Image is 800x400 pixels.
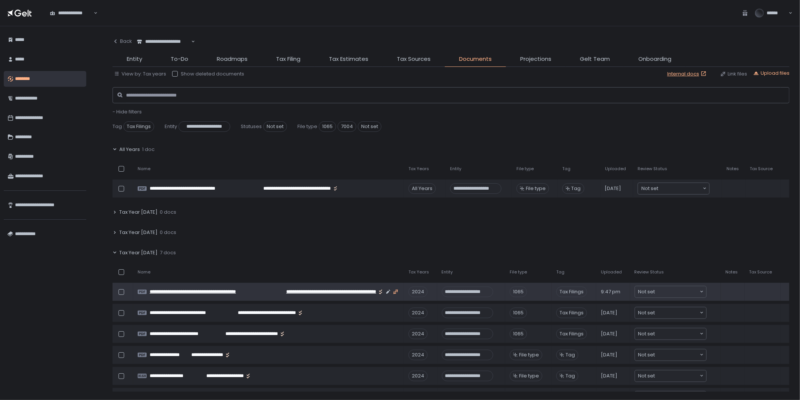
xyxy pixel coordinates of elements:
[562,166,570,172] span: Tag
[119,229,158,236] span: Tax Year [DATE]
[556,287,587,297] span: Tax Filings
[658,185,702,192] input: Search for option
[113,109,142,115] button: - Hide filters
[160,249,176,256] span: 7 docs
[119,146,140,153] span: All Years
[635,307,706,318] div: Search for option
[667,71,708,77] a: Internal docs
[160,229,176,236] span: 0 docs
[510,287,527,297] div: 1065
[601,269,622,275] span: Uploaded
[556,329,587,339] span: Tax Filings
[510,329,527,339] div: 1065
[408,308,428,318] div: 2024
[638,288,655,296] span: Not set
[516,166,534,172] span: File type
[127,55,142,63] span: Entity
[450,166,461,172] span: Entity
[113,38,132,45] div: Back
[556,269,564,275] span: Tag
[119,249,158,256] span: Tax Year [DATE]
[638,372,655,380] span: Not set
[329,55,368,63] span: Tax Estimates
[605,185,621,192] span: [DATE]
[519,373,539,379] span: File type
[601,331,617,337] span: [DATE]
[408,183,436,194] div: All Years
[572,185,581,192] span: Tag
[635,349,706,361] div: Search for option
[408,269,429,275] span: Tax Years
[566,373,575,379] span: Tag
[114,71,166,77] button: View by: Tax years
[119,209,158,216] span: Tax Year [DATE]
[635,269,664,275] span: Review Status
[276,55,300,63] span: Tax Filing
[171,55,188,63] span: To-Do
[190,38,191,45] input: Search for option
[113,123,122,130] span: Tag
[638,309,655,317] span: Not set
[217,55,248,63] span: Roadmaps
[725,269,738,275] span: Notes
[556,308,587,318] span: Tax Filings
[132,34,195,50] div: Search for option
[408,350,428,360] div: 2024
[638,183,709,194] div: Search for option
[142,146,155,153] span: 1 doc
[638,55,671,63] span: Onboarding
[601,373,617,379] span: [DATE]
[319,121,336,132] span: 1065
[635,328,706,340] div: Search for option
[408,166,429,172] span: Tax Years
[580,55,610,63] span: Gelt Team
[165,123,177,130] span: Entity
[655,309,699,317] input: Search for option
[566,352,575,358] span: Tag
[408,329,428,339] div: 2024
[753,70,789,77] button: Upload files
[638,351,655,359] span: Not set
[750,166,773,172] span: Tax Source
[655,372,699,380] input: Search for option
[635,370,706,382] div: Search for option
[605,166,626,172] span: Uploaded
[297,123,317,130] span: File type
[510,308,527,318] div: 1065
[655,288,699,296] input: Search for option
[641,185,658,192] span: Not set
[263,121,287,132] span: Not set
[601,352,617,358] span: [DATE]
[749,269,772,275] span: Tax Source
[138,269,150,275] span: Name
[638,330,655,338] span: Not set
[601,309,617,316] span: [DATE]
[635,286,706,297] div: Search for option
[601,288,620,295] span: 9:47 pm
[726,166,739,172] span: Notes
[638,166,667,172] span: Review Status
[138,166,150,172] span: Name
[510,269,527,275] span: File type
[459,55,492,63] span: Documents
[358,121,381,132] span: Not set
[442,269,453,275] span: Entity
[123,121,154,132] span: Tax Filings
[397,55,431,63] span: Tax Sources
[408,371,428,381] div: 2024
[655,351,699,359] input: Search for option
[520,55,551,63] span: Projections
[408,287,428,297] div: 2024
[338,121,356,132] span: 7004
[526,185,546,192] span: File type
[113,34,132,49] button: Back
[160,209,176,216] span: 0 docs
[241,123,262,130] span: Statuses
[720,71,747,77] button: Link files
[655,330,699,338] input: Search for option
